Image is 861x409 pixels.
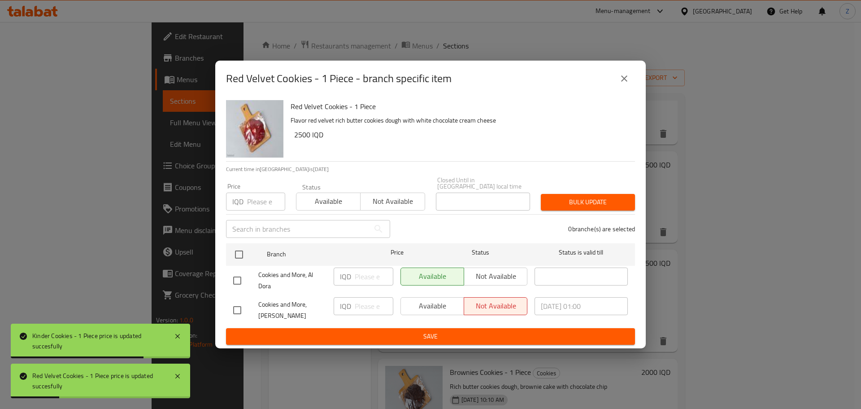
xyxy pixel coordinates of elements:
[291,100,628,113] h6: Red Velvet Cookies - 1 Piece
[296,193,361,211] button: Available
[226,328,635,345] button: Save
[548,197,628,208] span: Bulk update
[226,165,635,173] p: Current time in [GEOGRAPHIC_DATA] is [DATE]
[258,299,326,321] span: Cookies and More, [PERSON_NAME]
[32,331,165,351] div: Kinder Cookies - 1 Piece price is updated succesfully
[355,297,393,315] input: Please enter price
[226,220,370,238] input: Search in branches
[247,193,285,211] input: Please enter price
[294,128,628,141] h6: 2500 IQD
[360,193,425,211] button: Not available
[367,247,427,258] span: Price
[541,194,635,211] button: Bulk update
[226,100,283,158] img: Red Velvet Cookies - 1 Piece
[226,71,452,86] h2: Red Velvet Cookies - 1 Piece - branch specific item
[355,268,393,286] input: Please enter price
[233,331,628,342] span: Save
[300,195,357,208] span: Available
[535,247,628,258] span: Status is valid till
[258,269,326,292] span: Cookies and More, Al Dora
[267,249,360,260] span: Branch
[340,271,351,282] p: IQD
[340,301,351,312] p: IQD
[434,247,527,258] span: Status
[232,196,244,207] p: IQD
[364,195,421,208] span: Not available
[32,371,165,391] div: Red Velvet Cookies - 1 Piece price is updated succesfully
[568,224,635,233] p: 0 branche(s) are selected
[613,68,635,89] button: close
[291,115,628,126] p: Flavor red velvet rich butter cookies dough with white chocolate cream cheese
